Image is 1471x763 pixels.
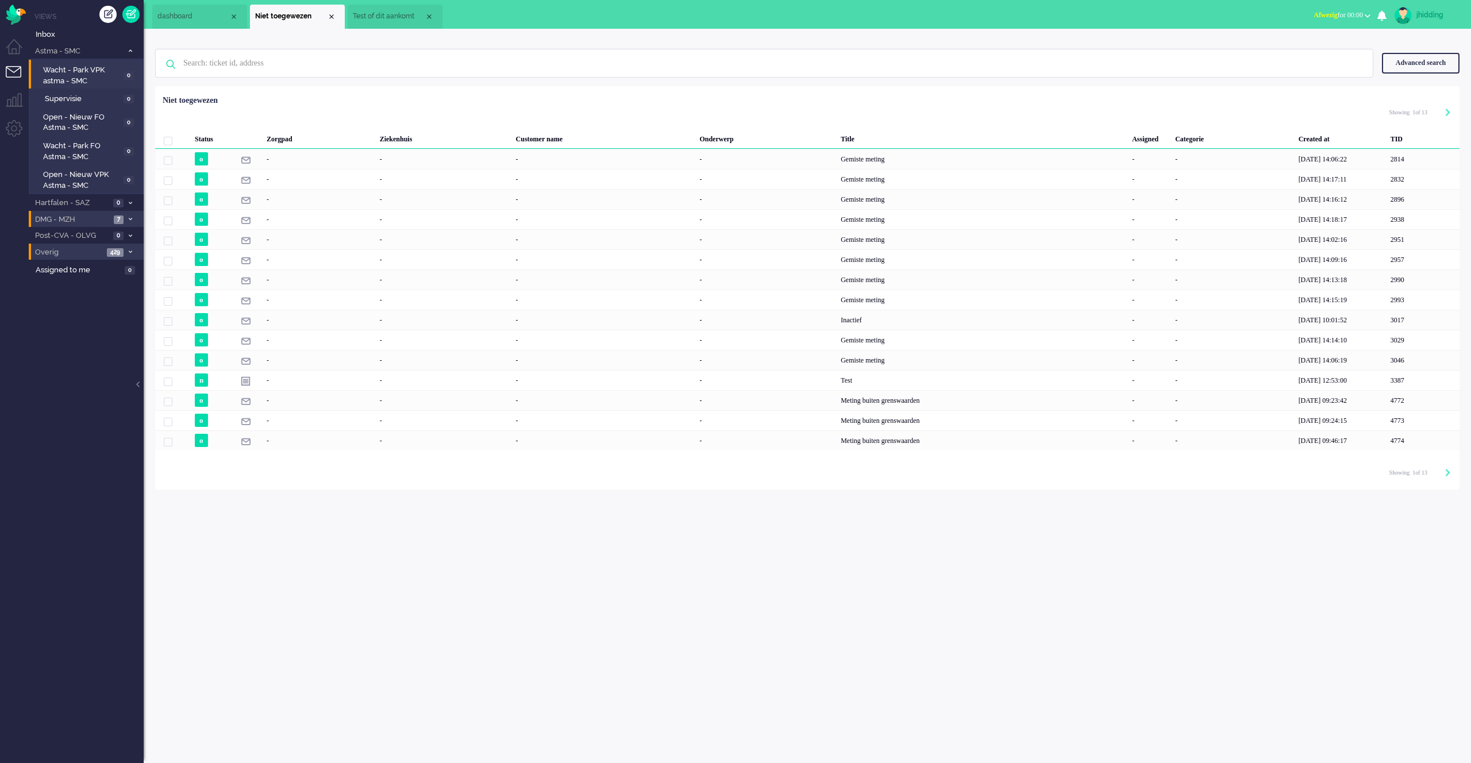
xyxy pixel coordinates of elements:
[125,266,135,275] span: 0
[195,373,208,387] span: n
[376,330,512,350] div: -
[695,330,837,350] div: -
[1171,390,1294,410] div: -
[155,249,1460,269] div: 2957
[1387,430,1460,450] div: 4774
[1387,330,1460,350] div: 3029
[33,214,110,225] span: DMG - MZH
[1295,126,1387,149] div: Created at
[695,249,837,269] div: -
[43,141,120,162] span: Wacht - Park FO Astma - SMC
[124,118,134,127] span: 0
[1128,229,1171,249] div: -
[695,149,837,169] div: -
[1295,209,1387,229] div: [DATE] 14:18:17
[1392,7,1460,24] a: jhidding
[195,353,208,367] span: o
[124,176,134,184] span: 0
[1128,350,1171,370] div: -
[1295,350,1387,370] div: [DATE] 14:06:19
[695,350,837,370] div: -
[1128,390,1171,410] div: -
[837,370,1128,390] div: Test
[1389,464,1451,481] div: Pagination
[1295,390,1387,410] div: [DATE] 09:23:42
[376,370,512,390] div: -
[263,209,376,229] div: -
[512,350,696,370] div: -
[36,265,121,276] span: Assigned to me
[263,410,376,430] div: -
[157,11,229,21] span: dashboard
[512,189,696,209] div: -
[195,273,208,286] span: o
[1171,350,1294,370] div: -
[837,390,1128,410] div: Meting buiten grenswaarden
[1387,209,1460,229] div: 2938
[156,49,186,79] img: ic-search-icon.svg
[1128,370,1171,390] div: -
[195,434,208,447] span: o
[241,276,251,286] img: ic_e-mail_grey.svg
[1128,410,1171,430] div: -
[241,155,251,165] img: ic_e-mail_grey.svg
[33,198,110,209] span: Hartfalen - SAZ
[512,290,696,310] div: -
[512,410,696,430] div: -
[163,95,218,106] div: Niet toegewezen
[263,269,376,290] div: -
[241,417,251,426] img: ic_e-mail_grey.svg
[1387,370,1460,390] div: 3387
[155,430,1460,450] div: 4774
[1445,468,1451,479] div: Next
[241,376,251,386] img: ic_note_grey.svg
[124,71,134,80] span: 0
[6,39,32,65] li: Dashboard menu
[263,249,376,269] div: -
[512,310,696,330] div: -
[1128,310,1171,330] div: -
[33,263,144,276] a: Assigned to me 0
[376,189,512,209] div: -
[1128,189,1171,209] div: -
[250,5,345,29] li: View
[195,414,208,427] span: o
[1295,229,1387,249] div: [DATE] 14:02:16
[837,126,1128,149] div: Title
[1387,149,1460,169] div: 2814
[1395,7,1412,24] img: avatar
[33,168,143,191] a: Open - Nieuw VPK Astma - SMC 0
[376,149,512,169] div: -
[1387,410,1460,430] div: 4773
[33,46,122,57] span: Astma - SMC
[512,390,696,410] div: -
[695,269,837,290] div: -
[263,390,376,410] div: -
[33,92,143,105] a: Supervisie 0
[1295,149,1387,169] div: [DATE] 14:06:22
[124,95,134,103] span: 0
[376,350,512,370] div: -
[241,296,251,306] img: ic_e-mail_grey.svg
[512,430,696,450] div: -
[263,169,376,189] div: -
[376,249,512,269] div: -
[837,410,1128,430] div: Meting buiten grenswaarden
[695,189,837,209] div: -
[1171,126,1294,149] div: Categorie
[241,236,251,245] img: ic_e-mail_grey.svg
[376,410,512,430] div: -
[241,356,251,366] img: ic_e-mail_grey.svg
[1171,249,1294,269] div: -
[1445,107,1451,119] div: Next
[36,29,144,40] span: Inbox
[695,290,837,310] div: -
[43,65,120,86] span: Wacht - Park VPK astma - SMC
[122,6,140,23] a: Quick Ticket
[1171,209,1294,229] div: -
[1387,390,1460,410] div: 4772
[1387,269,1460,290] div: 2990
[348,5,442,29] li: 9209
[837,169,1128,189] div: Gemiste meting
[263,330,376,350] div: -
